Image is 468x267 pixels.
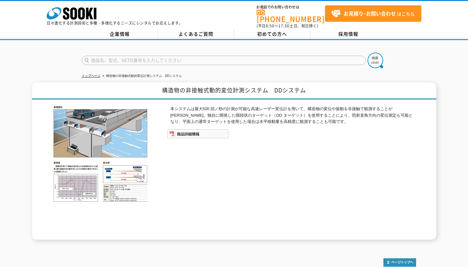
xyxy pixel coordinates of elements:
img: トップページへ [383,258,416,267]
p: 日々進化する計測技術と多種・多様化するニーズにレンタルでお応えします。 [47,21,183,25]
input: 商品名、型式、NETIS番号を入力してください [82,56,366,65]
img: 構造物の非接触式動的変位計測システム DDシステム [52,106,149,202]
a: 採用情報 [310,30,387,39]
img: btn_search.png [368,53,383,68]
p: 本システムは最大500 回／秒の計測が可能な高速レーザー変位計を用いて、構造物の変位や振動を非接触で観測することが[PERSON_NAME]。独自に開発した階段状のターゲット（DD ターゲット）... [170,106,416,125]
strong: お見積り･お問い合わせ [344,10,396,17]
span: お電話でのお問い合わせは [257,5,325,9]
span: 初めての方へ [257,30,287,37]
a: [PHONE_NUMBER] [257,10,325,22]
a: お見積り･お問い合わせはこちら [325,5,421,22]
a: 初めての方へ [234,30,310,39]
h1: 構造物の非接触式動的変位計測システム DDシステム [32,82,436,100]
span: 8:50 [266,23,275,29]
span: (平日 ～ 土日、祝日除く) [257,23,318,29]
img: 商品詳細情報システム [167,129,229,138]
span: 17:30 [278,23,290,29]
a: トップページ [82,74,100,77]
a: 企業情報 [82,30,158,39]
li: 構造物の非接触式動的変位計測システム DDシステム [101,73,182,79]
a: 商品詳細情報システム [167,133,229,137]
span: はこちら [331,9,415,18]
a: よくあるご質問 [158,30,234,39]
